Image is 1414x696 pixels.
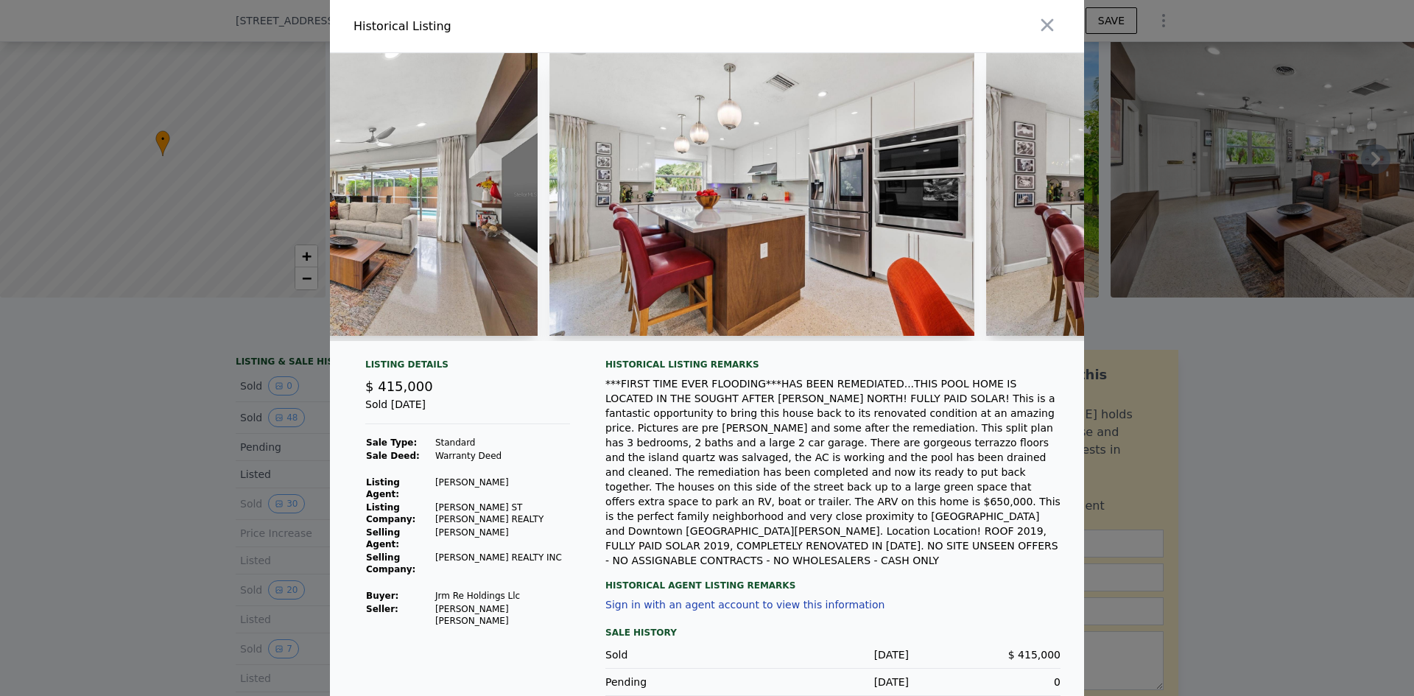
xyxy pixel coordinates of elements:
[366,552,415,574] strong: Selling Company:
[365,359,570,376] div: Listing Details
[366,527,400,549] strong: Selling Agent:
[435,501,570,526] td: [PERSON_NAME] ST [PERSON_NAME] REALTY
[909,675,1060,689] div: 0
[757,675,909,689] div: [DATE]
[1008,649,1060,661] span: $ 415,000
[757,647,909,662] div: [DATE]
[366,477,400,499] strong: Listing Agent:
[366,502,415,524] strong: Listing Company:
[435,526,570,551] td: [PERSON_NAME]
[605,599,884,611] button: Sign in with an agent account to view this information
[435,602,570,628] td: [PERSON_NAME] [PERSON_NAME]
[605,568,1060,591] div: Historical Agent Listing Remarks
[605,647,757,662] div: Sold
[435,436,570,449] td: Standard
[605,376,1060,568] div: ***FIRST TIME EVER FLOODING***HAS BEEN REMEDIATED...THIS POOL HOME IS LOCATED IN THE SOUGHT AFTER...
[435,551,570,576] td: [PERSON_NAME] REALTY INC
[986,53,1410,336] img: Property Img
[366,591,398,601] strong: Buyer :
[366,451,420,461] strong: Sale Deed:
[605,624,1060,641] div: Sale History
[605,675,757,689] div: Pending
[605,359,1060,370] div: Historical Listing remarks
[435,476,570,501] td: [PERSON_NAME]
[435,589,570,602] td: Jrm Re Holdings Llc
[365,397,570,424] div: Sold [DATE]
[435,449,570,463] td: Warranty Deed
[366,604,398,614] strong: Seller :
[365,379,433,394] span: $ 415,000
[366,437,417,448] strong: Sale Type:
[549,53,974,336] img: Property Img
[353,18,701,35] div: Historical Listing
